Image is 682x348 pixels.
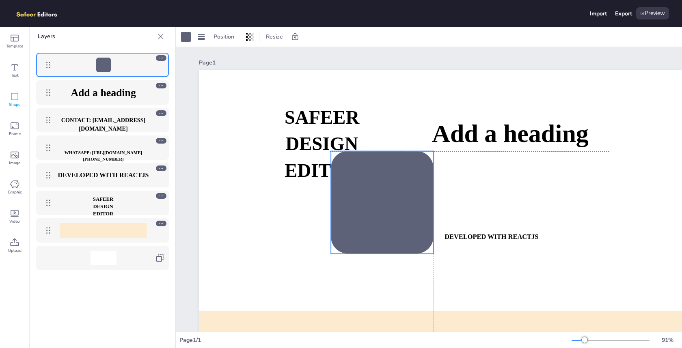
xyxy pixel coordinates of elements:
strong: SAFEER [285,107,359,128]
span: Shape [9,101,20,108]
strong: DESIGN EDITOR [93,204,113,217]
span: Add a heading [71,86,136,98]
strong: SAFEER [93,196,114,202]
strong: DESIGN EDITOR [285,133,359,180]
div: Export [615,10,632,17]
strong: CONTACT: [EMAIL_ADDRESS][DOMAIN_NAME] [61,117,146,132]
span: Video [9,218,20,225]
strong: DEVELOPED WITH REACTJS [58,172,149,179]
span: Add a heading [432,119,589,147]
div: Preview [636,7,669,19]
div: SAFEERDESIGN EDITOR [36,191,169,215]
div: 91 % [658,336,677,344]
span: Template [6,43,23,49]
p: Layers [38,27,154,46]
span: Graphic [8,189,22,195]
strong: WHATSAPP: [URL][DOMAIN_NAME][PHONE_NUMBER] [65,150,142,162]
span: Text [11,72,19,79]
img: logo.png [13,7,69,19]
span: Resize [264,33,285,41]
div: Import [590,10,607,17]
span: Position [212,33,236,41]
strong: DEVELOPED WITH REACTJS [445,233,538,241]
div: Page 1 / 1 [179,336,572,344]
span: Image [9,160,20,166]
span: Frame [9,131,21,137]
span: Upload [8,247,22,254]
